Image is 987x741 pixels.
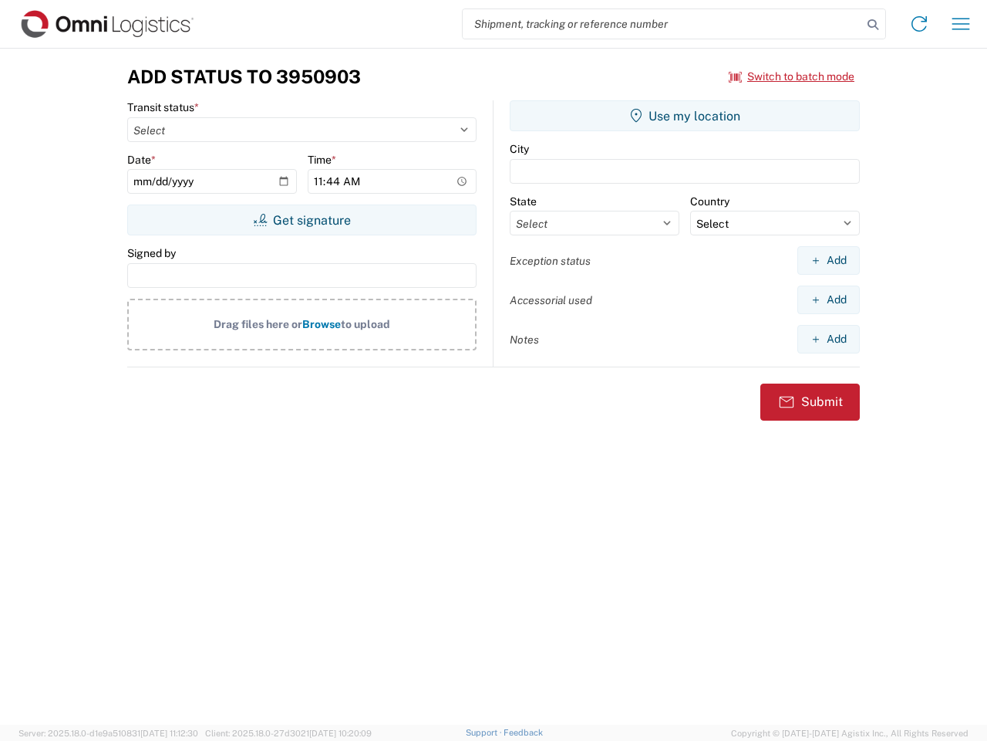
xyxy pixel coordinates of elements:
[463,9,862,39] input: Shipment, tracking or reference number
[19,729,198,738] span: Server: 2025.18.0-d1e9a510831
[127,100,199,114] label: Transit status
[127,153,156,167] label: Date
[308,153,336,167] label: Time
[760,384,860,421] button: Submit
[510,293,592,307] label: Accessorial used
[214,318,302,330] span: Drag files here or
[731,726,968,740] span: Copyright © [DATE]-[DATE] Agistix Inc., All Rights Reserved
[127,66,361,88] h3: Add Status to 3950903
[205,729,372,738] span: Client: 2025.18.0-27d3021
[510,333,539,347] label: Notes
[797,286,860,314] button: Add
[466,728,504,737] a: Support
[504,728,543,737] a: Feedback
[690,195,729,208] label: Country
[510,195,537,208] label: State
[127,246,176,260] label: Signed by
[302,318,341,330] span: Browse
[127,205,477,235] button: Get signature
[797,325,860,354] button: Add
[797,246,860,275] button: Add
[309,729,372,738] span: [DATE] 10:20:09
[510,100,860,131] button: Use my location
[341,318,390,330] span: to upload
[510,142,529,156] label: City
[510,254,591,268] label: Exception status
[729,64,854,90] button: Switch to batch mode
[140,729,198,738] span: [DATE] 11:12:30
